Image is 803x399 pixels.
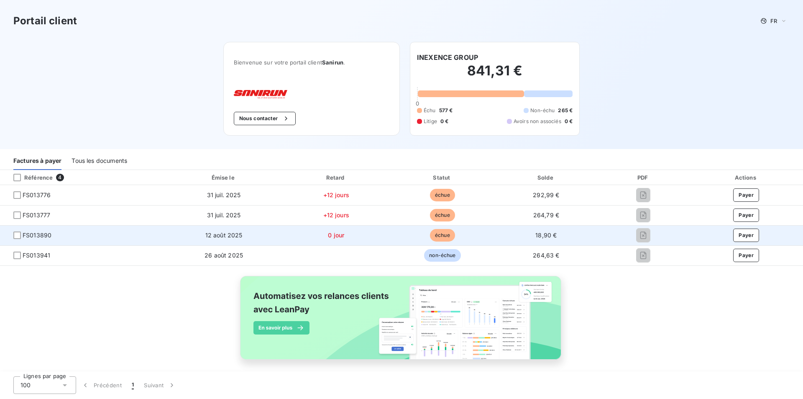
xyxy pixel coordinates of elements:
[533,191,559,198] span: 292,99 €
[205,252,243,259] span: 26 août 2025
[440,118,448,125] span: 0 €
[205,232,243,239] span: 12 août 2025
[770,18,777,24] span: FR
[284,173,388,182] div: Retard
[535,232,557,239] span: 18,90 €
[139,376,181,394] button: Suivant
[13,13,77,28] h3: Portail client
[323,211,349,219] span: +12 jours
[23,191,51,199] span: FS013776
[234,112,296,125] button: Nous contacter
[234,90,287,98] img: Company logo
[424,107,436,114] span: Échu
[20,381,31,389] span: 100
[439,107,453,114] span: 577 €
[416,100,419,107] span: 0
[23,251,50,260] span: FS013941
[13,152,61,170] div: Factures à payer
[530,107,555,114] span: Non-échu
[417,62,573,88] h2: 841,31 €
[323,191,349,198] span: +12 jours
[565,118,573,125] span: 0 €
[430,229,455,242] span: échue
[72,152,127,170] div: Tous les documents
[56,174,64,181] span: 4
[76,376,127,394] button: Précédent
[558,107,573,114] span: 265 €
[533,211,559,219] span: 264,79 €
[430,209,455,221] span: échue
[533,252,559,259] span: 264,63 €
[127,376,139,394] button: 1
[234,59,389,66] span: Bienvenue sur votre portail client .
[733,229,759,242] button: Payer
[691,173,801,182] div: Actions
[430,189,455,201] span: échue
[233,271,570,374] img: banner
[167,173,281,182] div: Émise le
[23,231,51,239] span: FS013890
[599,173,688,182] div: PDF
[733,188,759,202] button: Payer
[23,211,50,219] span: FS013777
[328,232,344,239] span: 0 jour
[424,118,437,125] span: Litige
[514,118,561,125] span: Avoirs non associés
[7,174,53,181] div: Référence
[322,59,343,66] span: Sanirun
[132,381,134,389] span: 1
[391,173,493,182] div: Statut
[496,173,596,182] div: Solde
[417,52,478,62] h6: INEXENCE GROUP
[207,211,241,219] span: 31 juil. 2025
[733,209,759,222] button: Payer
[207,191,241,198] span: 31 juil. 2025
[424,249,460,262] span: non-échue
[733,249,759,262] button: Payer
